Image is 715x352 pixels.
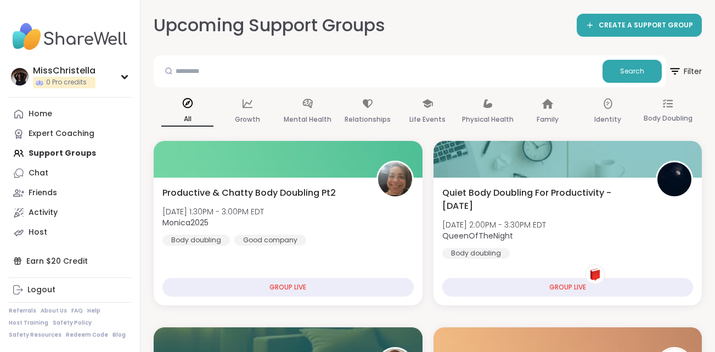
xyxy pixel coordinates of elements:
a: Safety Resources [9,331,61,339]
span: Search [620,66,644,76]
a: Expert Coaching [9,124,131,144]
div: Good company [234,235,306,246]
a: Friends [9,183,131,203]
span: Productive & Chatty Body Doubling Pt2 [162,186,336,200]
div: Activity [29,207,58,218]
a: Host [9,223,131,242]
button: Filter [668,55,702,87]
a: FAQ [71,307,83,315]
div: Earn $20 Credit [9,251,131,271]
a: Redeem Code [66,331,108,339]
h2: Upcoming Support Groups [154,13,385,38]
img: MissChristella [11,68,29,86]
p: Identity [594,113,621,126]
div: MissChristella [33,65,95,77]
a: Help [87,307,100,315]
span: [DATE] 2:00PM - 3:30PM EDT [442,219,546,230]
span: Quiet Body Doubling For Productivity - [DATE] [442,186,644,213]
a: Blog [112,331,126,339]
a: Chat [9,163,131,183]
a: Logout [9,280,131,300]
button: Search [603,60,662,83]
p: Mental Health [284,113,331,126]
p: Relationships [345,113,391,126]
p: Body Doubling [644,112,693,125]
p: Family [537,113,559,126]
p: All [161,112,213,127]
div: Chat [29,168,48,179]
img: QueenOfTheNight [657,162,691,196]
b: Monica2025 [162,217,209,228]
a: Host Training [9,319,48,327]
a: CREATE A SUPPORT GROUP [577,14,702,37]
p: Physical Health [462,113,514,126]
span: [DATE] 1:30PM - 3:00PM EDT [162,206,264,217]
p: Growth [235,113,260,126]
div: Logout [27,285,55,296]
img: Monica2025 [378,162,412,196]
div: Friends [29,188,57,198]
a: Referrals [9,307,36,315]
div: GROUP LIVE [162,278,414,297]
span: Filter [668,58,702,84]
a: Home [9,104,131,124]
div: Home [29,109,52,120]
div: Host [29,227,47,238]
span: CREATE A SUPPORT GROUP [599,21,693,30]
b: QueenOfTheNight [442,230,513,241]
div: GROUP LIVE [442,278,694,297]
p: Life Events [409,113,446,126]
div: Body doubling [442,248,510,259]
div: Expert Coaching [29,128,94,139]
span: 0 Pro credits [46,78,87,87]
div: Body doubling [162,235,230,246]
a: About Us [41,307,67,315]
img: ShareWell Nav Logo [9,18,131,56]
a: Safety Policy [53,319,92,327]
a: Activity [9,203,131,223]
